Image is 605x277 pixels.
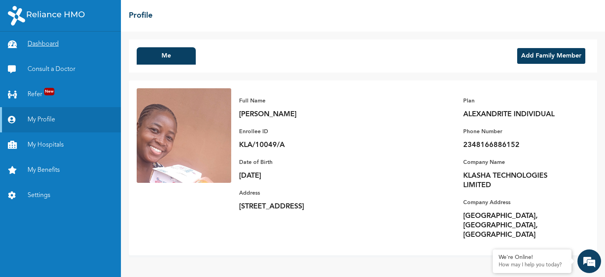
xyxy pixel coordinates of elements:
button: Add Family Member [517,48,585,64]
div: FAQs [77,235,150,259]
p: Date of Birth [239,158,349,167]
p: KLA/10049/A [239,140,349,150]
p: Address [239,188,349,198]
p: How may I help you today? [499,262,566,268]
p: 2348166886152 [463,140,573,150]
p: [STREET_ADDRESS] [239,202,349,211]
p: Company Address [463,198,573,207]
img: d_794563401_company_1708531726252_794563401 [15,39,32,59]
span: We're online! [46,95,109,175]
p: Full Name [239,96,349,106]
p: Enrollee ID [239,127,349,136]
div: Minimize live chat window [129,4,148,23]
p: ALEXANDRITE INDIVIDUAL [463,110,573,119]
textarea: Type your message and hit 'Enter' [4,207,150,235]
span: Conversation [4,249,77,254]
span: New [44,88,54,95]
p: [PERSON_NAME] [239,110,349,119]
p: Plan [463,96,573,106]
p: Company Name [463,158,573,167]
p: KLASHA TECHNOLOGIES LIMITED [463,171,573,190]
img: Enrollee [137,88,231,183]
p: [DATE] [239,171,349,180]
div: Chat with us now [41,44,132,54]
button: Me [137,47,196,65]
img: RelianceHMO's Logo [8,6,85,26]
h2: Profile [129,10,152,22]
p: [GEOGRAPHIC_DATA], [GEOGRAPHIC_DATA], [GEOGRAPHIC_DATA] [463,211,573,240]
p: Phone Number [463,127,573,136]
div: We're Online! [499,254,566,261]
